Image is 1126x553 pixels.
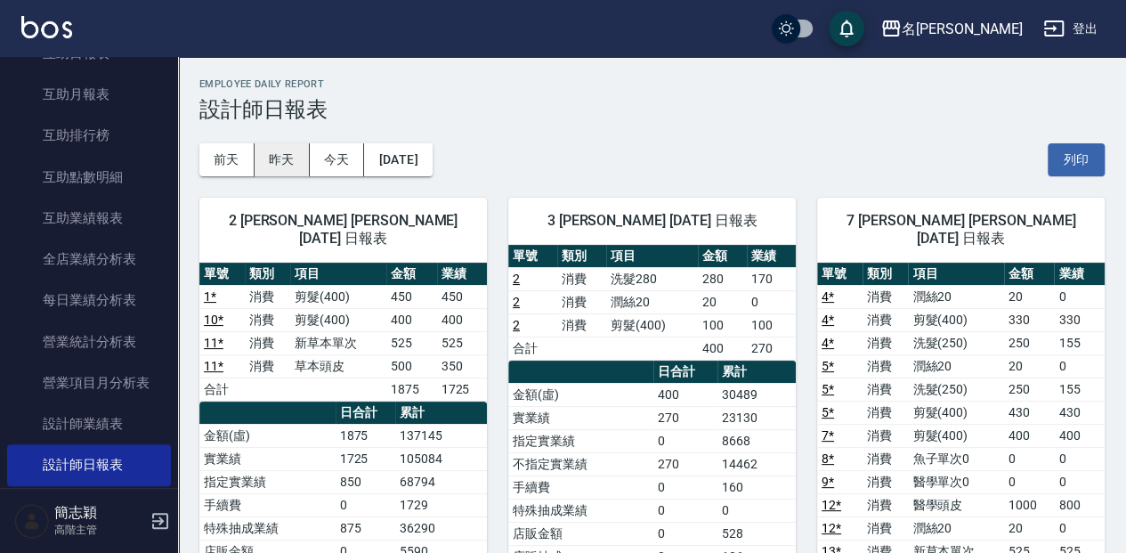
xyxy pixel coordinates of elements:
[653,406,717,429] td: 270
[653,476,717,499] td: 0
[508,245,557,268] th: 單號
[908,493,1004,516] td: 醫學頭皮
[245,308,290,331] td: 消費
[1054,424,1104,447] td: 400
[717,522,796,545] td: 528
[7,362,171,403] a: 營業項目月分析表
[1054,493,1104,516] td: 800
[221,212,466,248] span: 2 [PERSON_NAME] [PERSON_NAME][DATE] 日報表
[513,295,520,309] a: 2
[386,308,436,331] td: 400
[255,143,310,176] button: 昨天
[1004,331,1054,354] td: 250
[7,444,171,485] a: 設計師日報表
[199,493,336,516] td: 手續費
[1004,378,1054,401] td: 250
[1054,401,1104,424] td: 430
[1054,516,1104,540] td: 0
[1054,308,1104,331] td: 330
[508,522,653,545] td: 店販金額
[747,245,796,268] th: 業績
[336,402,395,425] th: 日合計
[530,212,774,230] span: 3 [PERSON_NAME] [DATE] 日報表
[395,424,487,447] td: 137145
[717,452,796,476] td: 14462
[1054,285,1104,308] td: 0
[386,263,436,286] th: 金額
[336,424,395,447] td: 1875
[7,321,171,362] a: 營業統計分析表
[508,383,653,406] td: 金額(虛)
[747,267,796,290] td: 170
[310,143,365,176] button: 今天
[1004,401,1054,424] td: 430
[7,157,171,198] a: 互助點數明細
[364,143,432,176] button: [DATE]
[290,354,386,378] td: 草本頭皮
[717,383,796,406] td: 30489
[508,337,557,360] td: 合計
[14,503,50,539] img: Person
[698,337,747,360] td: 400
[698,290,747,313] td: 20
[1004,493,1054,516] td: 1000
[54,522,145,538] p: 高階主管
[908,424,1004,447] td: 剪髮(400)
[606,313,699,337] td: 剪髮(400)
[245,354,290,378] td: 消費
[838,212,1083,248] span: 7 [PERSON_NAME] [PERSON_NAME][DATE] 日報表
[199,78,1105,90] h2: Employee Daily Report
[908,285,1004,308] td: 潤絲20
[863,263,908,286] th: 類別
[290,285,386,308] td: 剪髮(400)
[437,378,487,401] td: 1725
[508,429,653,452] td: 指定實業績
[508,476,653,499] td: 手續費
[653,429,717,452] td: 0
[908,354,1004,378] td: 潤絲20
[1004,424,1054,447] td: 400
[863,401,908,424] td: 消費
[386,378,436,401] td: 1875
[395,402,487,425] th: 累計
[508,452,653,476] td: 不指定實業績
[1036,12,1105,45] button: 登出
[395,447,487,470] td: 105084
[908,401,1004,424] td: 剪髮(400)
[1004,308,1054,331] td: 330
[557,267,606,290] td: 消費
[7,74,171,115] a: 互助月報表
[873,11,1029,47] button: 名[PERSON_NAME]
[336,470,395,493] td: 850
[245,285,290,308] td: 消費
[557,245,606,268] th: 類別
[908,470,1004,493] td: 醫學單次0
[199,143,255,176] button: 前天
[1054,470,1104,493] td: 0
[245,331,290,354] td: 消費
[717,361,796,384] th: 累計
[606,267,699,290] td: 洗髮280
[199,97,1105,122] h3: 設計師日報表
[1004,285,1054,308] td: 20
[1054,447,1104,470] td: 0
[1054,331,1104,354] td: 155
[199,263,245,286] th: 單號
[1054,354,1104,378] td: 0
[908,263,1004,286] th: 項目
[606,245,699,268] th: 項目
[386,331,436,354] td: 525
[863,378,908,401] td: 消費
[863,424,908,447] td: 消費
[557,290,606,313] td: 消費
[437,308,487,331] td: 400
[747,313,796,337] td: 100
[557,313,606,337] td: 消費
[336,447,395,470] td: 1725
[863,493,908,516] td: 消費
[717,406,796,429] td: 23130
[863,516,908,540] td: 消費
[437,354,487,378] td: 350
[21,16,72,38] img: Logo
[717,499,796,522] td: 0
